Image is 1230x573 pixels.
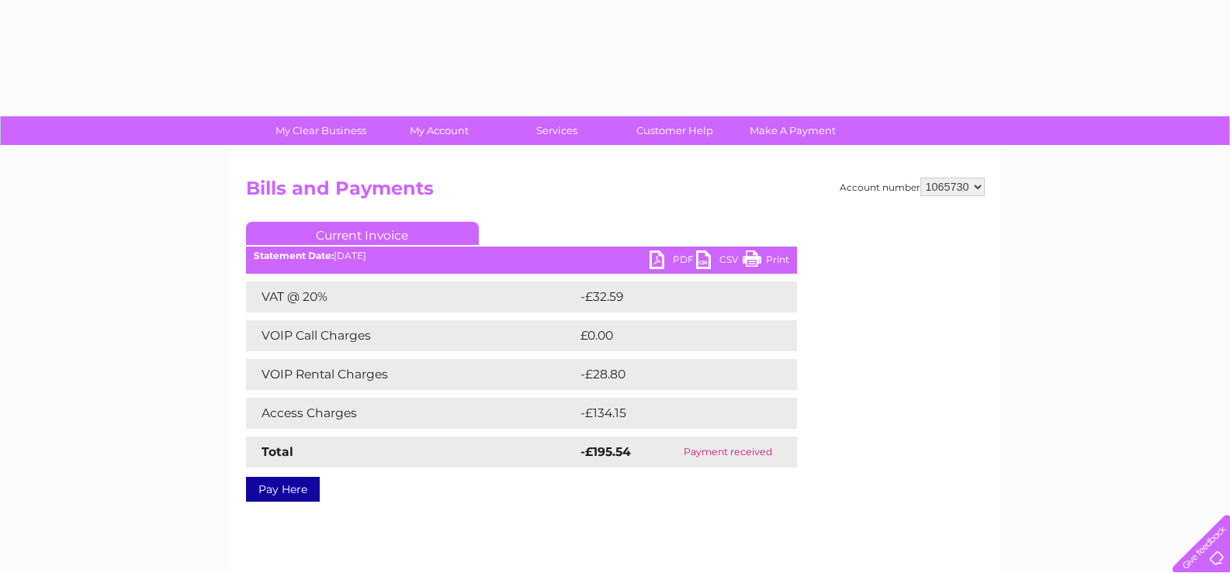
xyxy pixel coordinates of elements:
[577,359,769,390] td: -£28.80
[580,444,631,459] strong: -£195.54
[375,116,503,145] a: My Account
[246,250,797,261] div: [DATE]
[246,222,479,245] a: Current Invoice
[246,359,577,390] td: VOIP Rental Charges
[577,281,768,312] td: -£32.59
[246,281,577,312] td: VAT @ 20%
[840,178,985,196] div: Account number
[650,250,696,273] a: PDF
[257,116,385,145] a: My Clear Business
[262,444,293,459] strong: Total
[246,320,577,351] td: VOIP Call Charges
[246,398,577,429] td: Access Charges
[577,320,761,351] td: £0.00
[611,116,739,145] a: Customer Help
[729,116,857,145] a: Make A Payment
[246,178,985,207] h2: Bills and Payments
[246,477,320,502] a: Pay Here
[577,398,769,429] td: -£134.15
[493,116,621,145] a: Services
[660,437,797,468] td: Payment received
[696,250,743,273] a: CSV
[743,250,789,273] a: Print
[254,250,334,261] b: Statement Date:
